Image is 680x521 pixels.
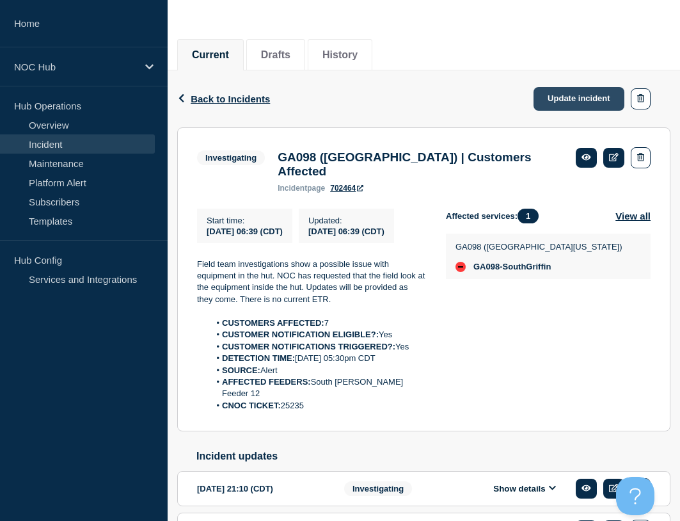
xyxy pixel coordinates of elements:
span: Back to Incidents [191,93,270,104]
p: Start time : [207,216,283,225]
li: Yes [210,341,426,353]
button: Back to Incidents [177,93,270,104]
li: Alert [210,365,426,376]
div: down [455,262,466,272]
strong: CUSTOMER NOTIFICATIONS TRIGGERED?: [222,342,395,351]
p: NOC Hub [14,61,137,72]
button: Current [192,49,229,61]
strong: SOURCE: [222,365,260,375]
span: Affected services: [446,209,545,223]
span: incident [278,184,307,193]
iframe: Help Scout Beacon - Open [616,477,654,515]
span: Investigating [344,481,412,496]
li: 7 [210,317,426,329]
strong: CUSTOMER NOTIFICATION ELIGIBLE?: [222,330,379,339]
span: [DATE] 06:39 (CDT) [207,227,283,236]
p: page [278,184,325,193]
li: 25235 [210,400,426,412]
div: [DATE] 06:39 (CDT) [308,225,384,236]
p: GA098 ([GEOGRAPHIC_DATA][US_STATE]) [455,242,622,252]
p: Field team investigations show a possible issue with equipment in the hut. NOC has requested that... [197,259,425,306]
a: 702464 [330,184,363,193]
button: Drafts [261,49,290,61]
button: History [322,49,358,61]
h3: GA098 ([GEOGRAPHIC_DATA]) | Customers Affected [278,150,563,179]
button: View all [615,209,651,223]
div: [DATE] 21:10 (CDT) [197,478,325,499]
li: South [PERSON_NAME] Feeder 12 [210,376,426,400]
li: Yes [210,329,426,341]
strong: CUSTOMERS AFFECTED: [222,318,324,328]
span: Investigating [197,150,265,165]
span: GA098-SouthGriffin [473,262,551,272]
span: 1 [518,209,539,223]
strong: CNOC TICKET: [222,401,281,410]
h2: Incident updates [196,451,670,462]
button: Show details [489,483,560,494]
strong: DETECTION TIME: [222,353,295,363]
li: [DATE] 05:30pm CDT [210,353,426,364]
a: Update incident [534,87,624,111]
strong: AFFECTED FEEDERS: [222,377,311,387]
p: Updated : [308,216,384,225]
